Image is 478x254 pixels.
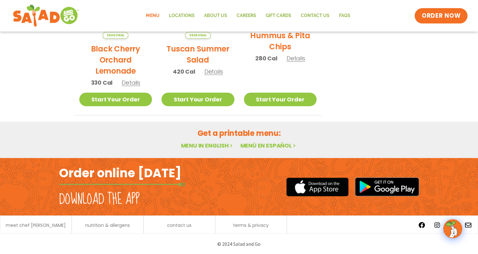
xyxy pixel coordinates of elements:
a: Locations [164,9,199,23]
img: new-SAG-logo-768×292 [13,3,79,28]
a: Careers [232,9,261,23]
span: Details [204,68,223,76]
span: 420 Cal [173,67,195,76]
a: Contact Us [296,9,334,23]
a: terms & privacy [233,223,269,227]
h2: Get a printable menu: [75,128,404,139]
a: contact us [167,223,191,227]
span: Details [287,54,305,62]
a: Start Your Order [79,93,152,106]
span: Seasonal [185,32,211,39]
span: 330 Cal [91,78,113,87]
a: About Us [199,9,232,23]
h2: Order online [DATE] [59,165,181,181]
img: google_play [355,177,419,196]
a: Menú en español [240,142,297,149]
h2: Black Cherry Orchard Lemonade [79,43,152,76]
img: wpChatIcon [444,220,462,238]
a: ORDER NOW [415,8,468,23]
span: 280 Cal [255,54,277,63]
a: Start Your Order [244,93,317,106]
a: FAQs [334,9,355,23]
span: ORDER NOW [422,12,461,20]
p: © 2024 Salad and Go [62,240,416,248]
a: meet chef [PERSON_NAME] [6,223,66,227]
h2: Download the app [59,190,140,208]
h2: Sundried Tomato Hummus & Pita Chips [244,19,317,52]
nav: Menu [141,9,355,23]
span: Seasonal [103,32,128,39]
h2: Tuscan Summer Salad [161,43,234,65]
a: Menu in English [181,142,234,149]
a: Menu [141,9,164,23]
a: nutrition & allergens [85,223,130,227]
span: Details [122,79,140,87]
img: fork [59,183,185,186]
a: Start Your Order [161,93,234,106]
a: GIFT CARDS [261,9,296,23]
img: appstore [286,177,348,197]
